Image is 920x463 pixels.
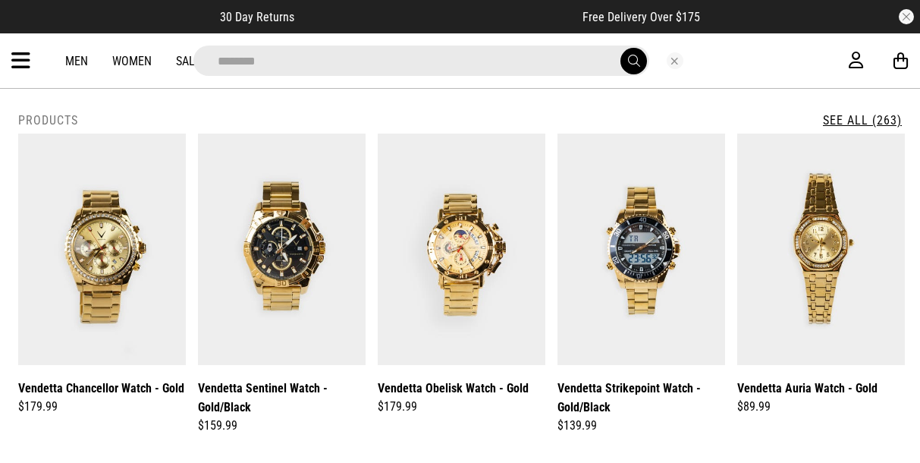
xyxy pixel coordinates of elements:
div: $179.99 [18,398,186,416]
a: See All (263) [823,113,902,128]
iframe: Customer reviews powered by Trustpilot [325,9,552,24]
a: Vendetta Obelisk Watch - Gold [378,379,529,398]
div: $159.99 [198,417,366,435]
a: Sale [176,54,201,68]
span: 30 Day Returns [220,10,294,24]
div: $179.99 [378,398,545,416]
a: Men [65,54,88,68]
a: Vendetta Chancellor Watch - Gold [18,379,184,398]
img: Vendetta Sentinel Watch - Gold/black in Multi [198,134,366,365]
div: $139.99 [557,417,725,435]
button: Close search [667,52,683,69]
button: Open LiveChat chat widget [12,6,58,52]
img: Vendetta Chancellor Watch - Gold in Gold [18,134,186,365]
div: $89.99 [737,398,905,416]
img: Vendetta Obelisk Watch - Gold in Gold [378,134,545,365]
img: Vendetta Auria Watch - Gold in Gold [737,134,905,365]
a: Vendetta Auria Watch - Gold [737,379,878,398]
h2: Products [18,113,78,128]
span: Free Delivery Over $175 [582,10,700,24]
img: Vendetta Strikepoint Watch - Gold/black in Multi [557,134,725,365]
a: Women [112,54,152,68]
a: Vendetta Strikepoint Watch - Gold/Black [557,379,725,417]
a: Vendetta Sentinel Watch - Gold/Black [198,379,366,417]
